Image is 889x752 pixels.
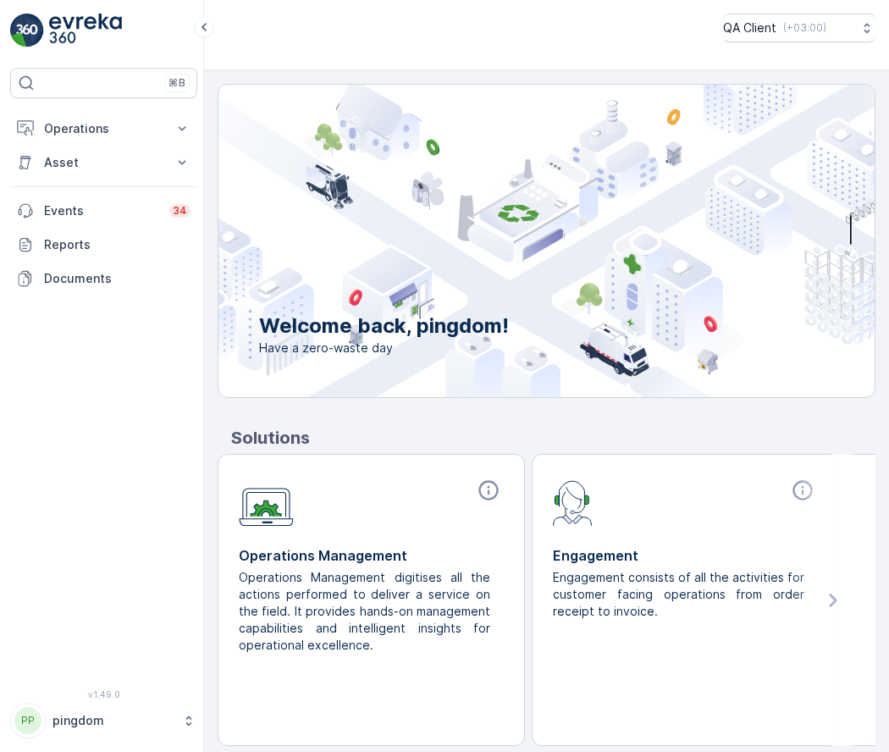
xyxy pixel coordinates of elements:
button: Operations [10,112,197,146]
img: module-icon [239,478,294,527]
button: Asset [10,146,197,180]
p: Solutions [231,425,875,451]
p: 34 [173,204,187,218]
a: Events34 [10,194,197,228]
span: v 1.49.0 [10,689,197,699]
a: Reports [10,228,197,262]
p: ( +03:00 ) [783,21,826,35]
img: city illustration [142,85,875,397]
p: Asset [44,154,163,171]
p: Events [44,202,159,219]
p: Operations [44,120,163,137]
p: Documents [44,270,190,287]
div: PP [14,707,41,734]
p: QA Client [723,19,776,36]
p: Operations Management [239,545,504,566]
p: ⌘B [168,76,185,90]
p: Engagement consists of all the activities for customer facing operations from order receipt to in... [553,569,804,620]
p: Reports [44,236,190,253]
p: Engagement [553,545,818,566]
button: QA Client(+03:00) [723,14,875,42]
img: module-icon [553,478,593,526]
a: Documents [10,262,197,296]
p: pingdom [52,712,174,729]
img: logo [10,14,44,47]
p: Welcome back, pingdom! [259,312,509,340]
span: Have a zero-waste day [259,340,509,357]
p: Operations Management digitises all the actions performed to deliver a service on the field. It p... [239,569,490,654]
button: PPpingdom [10,703,197,738]
img: logo_light-DOdMpM7g.png [49,14,122,47]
